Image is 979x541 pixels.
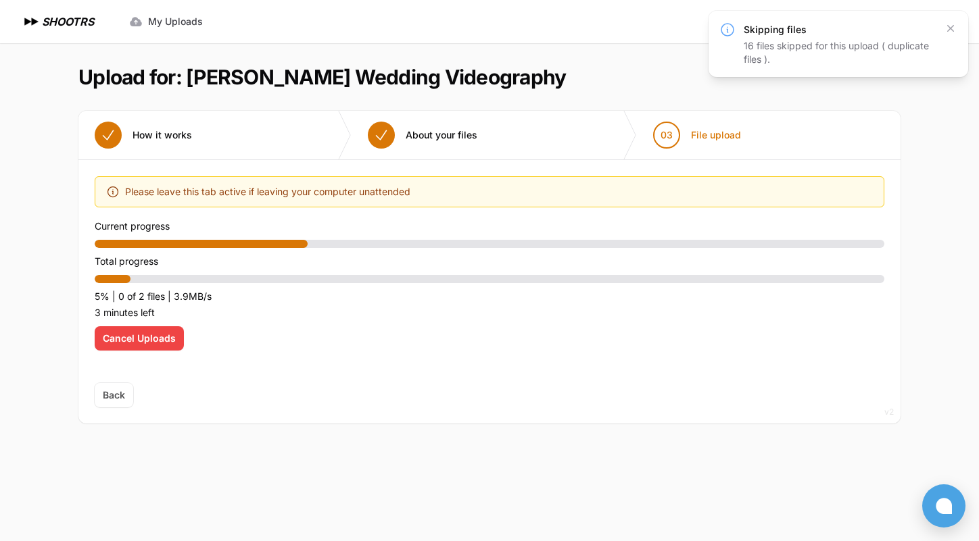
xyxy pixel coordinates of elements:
[42,14,94,30] h1: SHOOTRS
[78,111,208,159] button: How it works
[744,39,936,66] div: 16 files skipped for this upload ( duplicate files ).
[121,9,211,34] a: My Uploads
[22,14,42,30] img: SHOOTRS
[95,326,184,351] button: Cancel Uploads
[148,15,203,28] span: My Uploads
[125,184,410,200] span: Please leave this tab active if leaving your computer unattended
[133,128,192,142] span: How it works
[884,404,894,420] div: v2
[95,305,884,321] p: 3 minutes left
[922,484,965,527] button: Open chat window
[78,65,566,89] h1: Upload for: [PERSON_NAME] Wedding Videography
[95,288,884,305] p: 5% | 0 of 2 files | 3.9MB/s
[406,128,477,142] span: About your files
[95,218,884,234] p: Current progress
[103,332,176,345] span: Cancel Uploads
[744,23,936,36] h3: Skipping files
[22,14,94,30] a: SHOOTRS SHOOTRS
[352,111,494,159] button: About your files
[637,111,757,159] button: 03 File upload
[691,128,741,142] span: File upload
[95,253,884,269] p: Total progress
[661,128,673,142] span: 03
